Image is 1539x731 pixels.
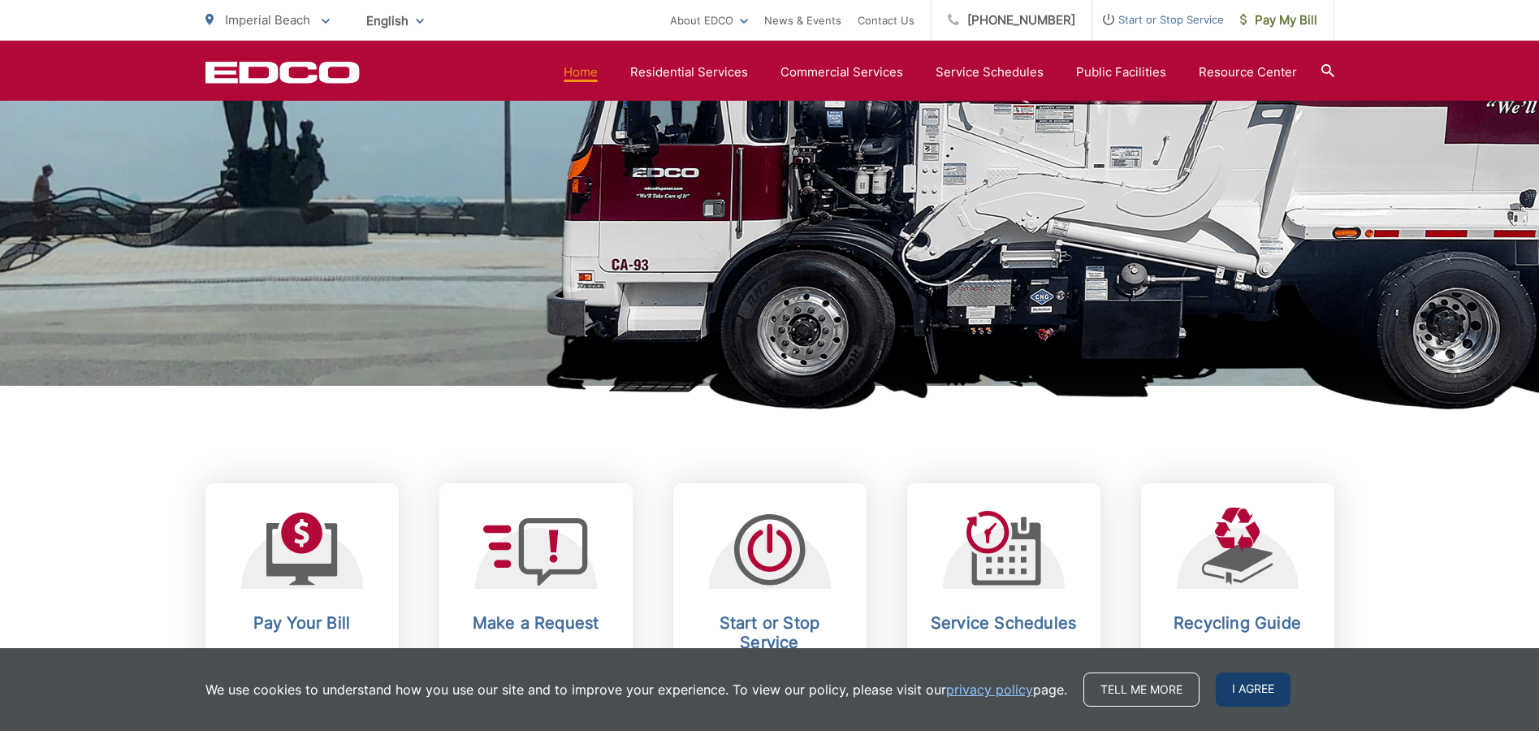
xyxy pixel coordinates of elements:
a: Contact Us [858,11,914,30]
a: EDCD logo. Return to the homepage. [205,61,360,84]
a: Resource Center [1199,63,1297,82]
span: I agree [1216,673,1290,707]
a: News & Events [764,11,841,30]
a: Residential Services [630,63,748,82]
h2: Service Schedules [923,613,1084,633]
a: Public Facilities [1076,63,1166,82]
h2: Make a Request [456,613,616,633]
a: Commercial Services [780,63,903,82]
a: Tell me more [1083,673,1200,707]
a: About EDCO [670,11,748,30]
p: We use cookies to understand how you use our site and to improve your experience. To view our pol... [205,680,1067,699]
h2: Start or Stop Service [690,613,850,652]
span: Imperial Beach [225,12,310,28]
a: privacy policy [946,680,1033,699]
a: Service Schedules [936,63,1044,82]
span: Pay My Bill [1240,11,1317,30]
h2: Pay Your Bill [222,613,383,633]
h2: Recycling Guide [1157,613,1318,633]
span: English [354,6,436,35]
a: Home [564,63,598,82]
